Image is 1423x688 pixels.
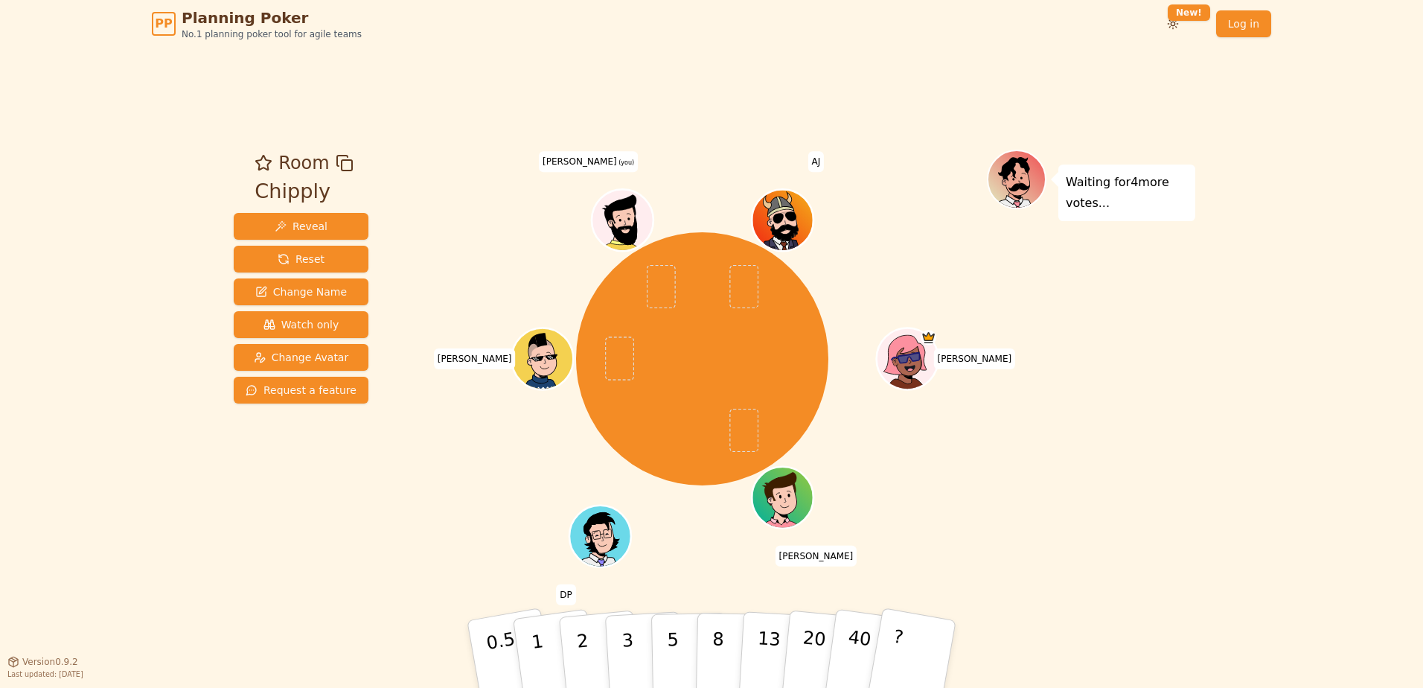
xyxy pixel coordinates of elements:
[234,213,368,240] button: Reveal
[278,150,329,176] span: Room
[1168,4,1210,21] div: New!
[1160,10,1186,37] button: New!
[255,284,347,299] span: Change Name
[152,7,362,40] a: PPPlanning PokerNo.1 planning poker tool for agile teams
[434,348,516,369] span: Click to change your name
[255,176,353,207] div: Chipply
[234,278,368,305] button: Change Name
[1216,10,1271,37] a: Log in
[776,546,857,567] span: Click to change your name
[275,219,327,234] span: Reveal
[7,670,83,678] span: Last updated: [DATE]
[234,311,368,338] button: Watch only
[182,28,362,40] span: No.1 planning poker tool for agile teams
[254,350,349,365] span: Change Avatar
[556,585,575,605] span: Click to change your name
[22,656,78,668] span: Version 0.9.2
[278,252,324,267] span: Reset
[263,317,339,332] span: Watch only
[182,7,362,28] span: Planning Poker
[246,383,356,398] span: Request a feature
[617,159,635,166] span: (you)
[234,377,368,404] button: Request a feature
[808,151,825,172] span: Click to change your name
[234,344,368,371] button: Change Avatar
[921,330,936,345] span: Melissa is the host
[933,348,1015,369] span: Click to change your name
[593,191,651,249] button: Click to change your avatar
[255,150,272,176] button: Add as favourite
[234,246,368,273] button: Reset
[1066,172,1188,214] p: Waiting for 4 more votes...
[155,15,172,33] span: PP
[539,151,638,172] span: Click to change your name
[7,656,78,668] button: Version0.9.2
